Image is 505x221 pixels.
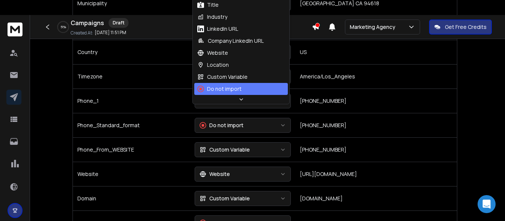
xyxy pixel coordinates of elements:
[295,64,457,89] td: America/Los_Angeles
[73,137,191,162] td: Phone_From_WEBSITE
[295,137,457,162] td: [PHONE_NUMBER]
[71,30,93,36] p: Created At:
[73,64,191,89] td: Timezone
[71,18,104,27] h1: Campaigns
[73,89,191,113] td: Phone_1
[109,18,129,28] div: Draft
[295,113,457,137] td: [PHONE_NUMBER]
[197,61,229,69] div: Location
[478,195,496,213] div: Open Intercom Messenger
[73,162,191,186] td: Website
[445,23,487,31] p: Get Free Credits
[60,25,66,29] p: 51 %
[197,37,264,45] div: Company LinkedIn URL
[73,40,191,64] td: Country
[197,73,248,81] div: Custom Variable
[73,113,191,137] td: Phone_Standard_format
[295,40,457,64] td: US
[295,89,457,113] td: [PHONE_NUMBER]
[200,146,250,153] div: Custom Variable
[95,30,126,36] p: [DATE] 11:51 PM
[73,186,191,210] td: Domain
[350,23,398,31] p: Marketing Agency
[197,1,219,9] div: Title
[200,122,243,129] div: Do not import
[200,170,230,178] div: Website
[197,25,238,33] div: LinkedIn URL
[200,195,250,202] div: Custom Variable
[197,49,228,57] div: Website
[197,13,227,21] div: Industry
[295,186,457,210] td: [DOMAIN_NAME]
[197,85,242,93] div: Do not import
[295,162,457,186] td: [URL][DOMAIN_NAME]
